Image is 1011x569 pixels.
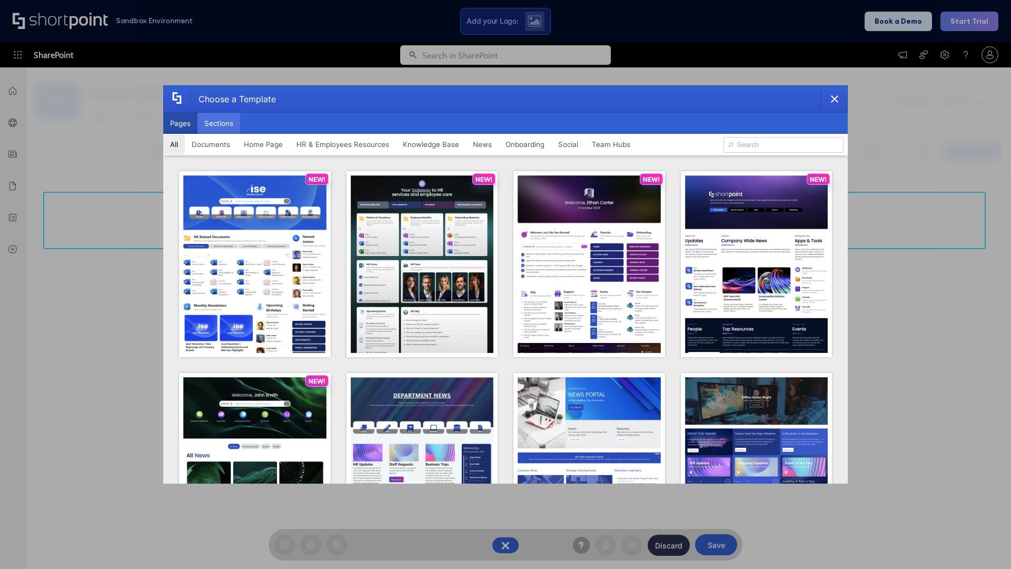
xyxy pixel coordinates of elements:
[499,134,551,155] button: Onboarding
[309,377,325,385] p: NEW!
[197,113,240,134] button: Sections
[585,134,637,155] button: Team Hubs
[163,85,848,484] div: template selector
[163,113,197,134] button: Pages
[643,175,660,183] p: NEW!
[466,134,499,155] button: News
[723,137,844,153] input: Search
[551,134,585,155] button: Social
[237,134,290,155] button: Home Page
[309,175,325,183] p: NEW!
[958,518,1011,569] iframe: Chat Widget
[475,175,492,183] p: NEW!
[185,134,237,155] button: Documents
[163,134,185,155] button: All
[190,86,276,112] div: Choose a Template
[396,134,466,155] button: Knowledge Base
[290,134,396,155] button: HR & Employees Resources
[810,175,827,183] p: NEW!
